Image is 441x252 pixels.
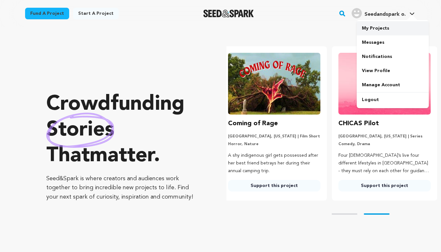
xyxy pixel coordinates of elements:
[338,134,431,139] p: [GEOGRAPHIC_DATA], [US_STATE] | Series
[203,10,254,17] img: Seed&Spark Logo Dark Mode
[46,174,201,202] p: Seed&Spark is where creators and audiences work together to bring incredible new projects to life...
[338,180,431,191] a: Support this project
[46,113,114,148] img: hand sketched image
[364,12,406,17] span: Seedandspark o.
[338,142,431,147] p: Comedy, Drama
[338,118,379,129] h3: CHICAS Pilot
[228,134,320,139] p: [GEOGRAPHIC_DATA], [US_STATE] | Film Short
[357,21,429,35] a: My Projects
[228,152,320,175] p: A shy indigenous girl gets possessed after her best friend betrays her during their annual campin...
[228,53,320,115] img: Coming of Rage image
[90,146,154,166] span: matter
[357,35,429,50] a: Messages
[357,78,429,92] a: Manage Account
[350,7,416,18] a: Seedandspark o.'s Profile
[25,8,69,19] a: Fund a project
[338,53,431,115] img: CHICAS Pilot image
[46,92,201,169] p: Crowdfunding that .
[357,64,429,78] a: View Profile
[203,10,254,17] a: Seed&Spark Homepage
[350,7,416,20] span: Seedandspark o.'s Profile
[357,93,429,107] a: Logout
[228,142,320,147] p: Horror, Nature
[228,118,278,129] h3: Coming of Rage
[352,8,406,18] div: Seedandspark o.'s Profile
[228,180,320,191] a: Support this project
[352,8,362,18] img: user.png
[338,152,431,175] p: Four [DEMOGRAPHIC_DATA]’s live four different lifestyles in [GEOGRAPHIC_DATA] - they must rely on...
[357,50,429,64] a: Notifications
[73,8,119,19] a: Start a project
